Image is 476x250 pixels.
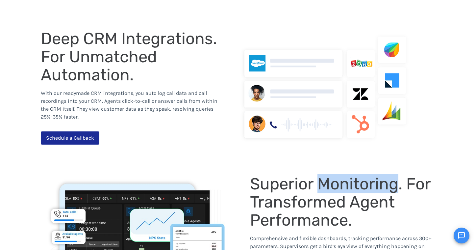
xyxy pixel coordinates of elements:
span: Deep CRM Integrations. For Unmatched Automation. [41,29,221,84]
span: Schedule a Callback [46,135,94,141]
a: Schedule a Callback [41,131,99,145]
img: CRM CTI Integration [238,33,416,142]
span: Superior Monitoring. For Transformed Agent Performance. [250,174,434,230]
span: With our readymade CRM integrations, you auto log call data and call recordings into your CRM. Ag... [41,90,217,120]
button: Open chat [454,228,469,243]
